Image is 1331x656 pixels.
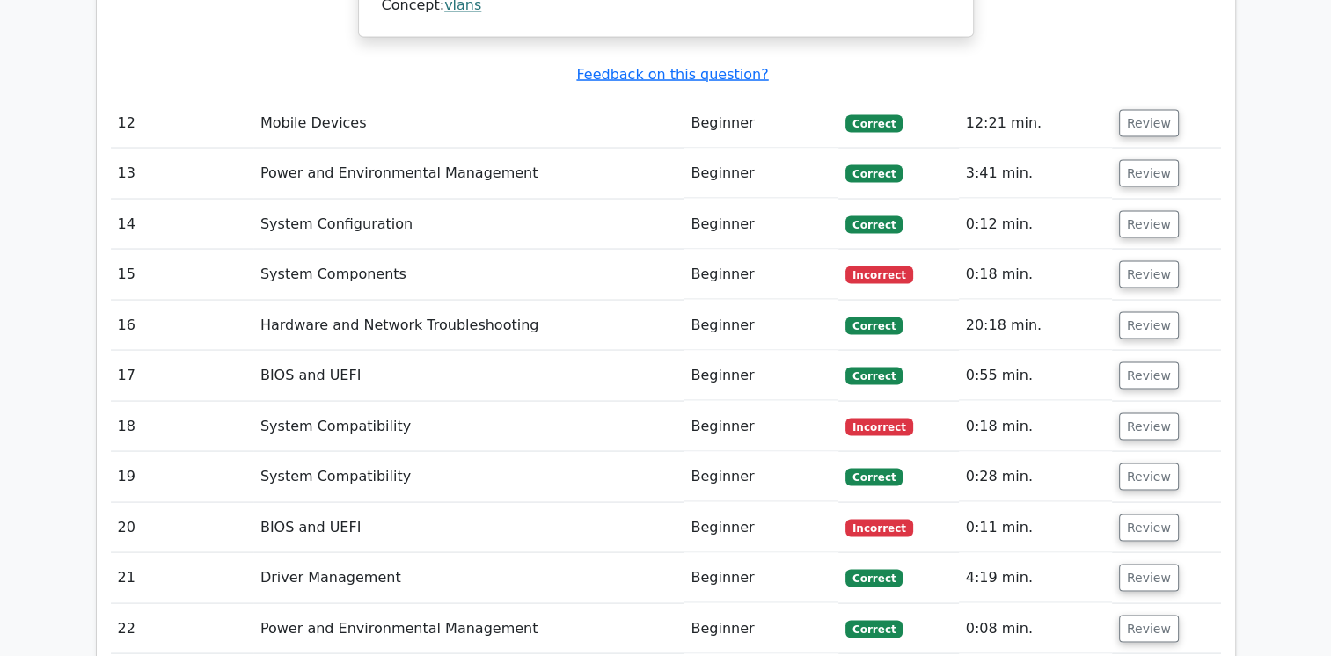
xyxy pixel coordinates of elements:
[253,98,684,148] td: Mobile Devices
[845,569,903,587] span: Correct
[1119,260,1179,288] button: Review
[111,552,253,602] td: 21
[684,603,838,653] td: Beginner
[1119,412,1179,440] button: Review
[253,148,684,198] td: Power and Environmental Management
[111,401,253,451] td: 18
[1119,564,1179,591] button: Review
[845,215,903,233] span: Correct
[684,98,838,148] td: Beginner
[253,502,684,552] td: BIOS and UEFI
[959,502,1112,552] td: 0:11 min.
[845,519,913,536] span: Incorrect
[1119,361,1179,389] button: Review
[111,249,253,299] td: 15
[1119,109,1179,136] button: Review
[845,620,903,638] span: Correct
[959,249,1112,299] td: 0:18 min.
[684,451,838,501] td: Beginner
[111,603,253,653] td: 22
[111,451,253,501] td: 19
[684,199,838,249] td: Beginner
[684,249,838,299] td: Beginner
[253,552,684,602] td: Driver Management
[253,401,684,451] td: System Compatibility
[959,300,1112,350] td: 20:18 min.
[684,350,838,400] td: Beginner
[253,603,684,653] td: Power and Environmental Management
[959,148,1112,198] td: 3:41 min.
[684,502,838,552] td: Beginner
[1119,311,1179,339] button: Review
[845,317,903,334] span: Correct
[111,350,253,400] td: 17
[111,98,253,148] td: 12
[845,164,903,182] span: Correct
[959,603,1112,653] td: 0:08 min.
[1119,615,1179,642] button: Review
[684,148,838,198] td: Beginner
[111,300,253,350] td: 16
[253,350,684,400] td: BIOS and UEFI
[253,451,684,501] td: System Compatibility
[845,367,903,384] span: Correct
[111,148,253,198] td: 13
[684,401,838,451] td: Beginner
[1119,514,1179,541] button: Review
[959,350,1112,400] td: 0:55 min.
[959,451,1112,501] td: 0:28 min.
[845,468,903,485] span: Correct
[684,552,838,602] td: Beginner
[959,552,1112,602] td: 4:19 min.
[1119,463,1179,490] button: Review
[845,266,913,283] span: Incorrect
[959,98,1112,148] td: 12:21 min.
[253,300,684,350] td: Hardware and Network Troubleshooting
[959,401,1112,451] td: 0:18 min.
[253,199,684,249] td: System Configuration
[253,249,684,299] td: System Components
[959,199,1112,249] td: 0:12 min.
[1119,159,1179,186] button: Review
[576,65,768,82] a: Feedback on this question?
[684,300,838,350] td: Beginner
[111,502,253,552] td: 20
[845,114,903,132] span: Correct
[1119,210,1179,237] button: Review
[845,418,913,435] span: Incorrect
[111,199,253,249] td: 14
